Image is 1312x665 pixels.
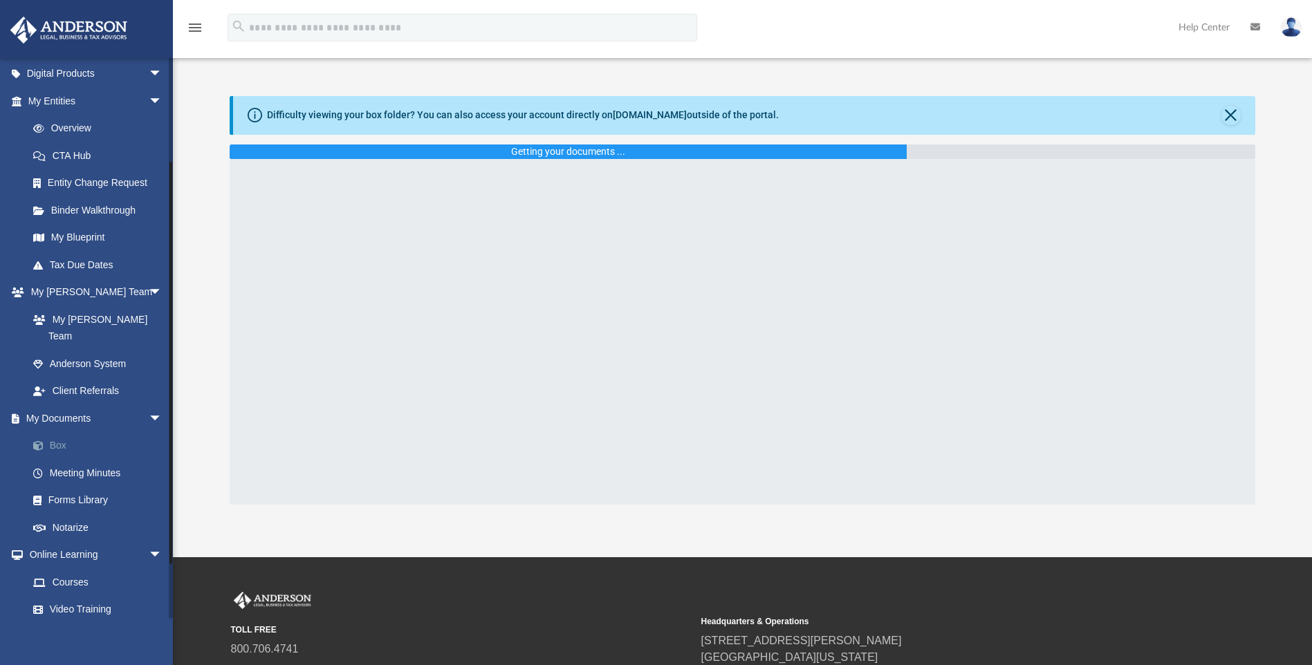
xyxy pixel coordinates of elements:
a: [GEOGRAPHIC_DATA][US_STATE] [701,651,878,663]
img: Anderson Advisors Platinum Portal [231,592,314,610]
img: User Pic [1281,17,1302,37]
a: Forms Library [19,487,176,514]
i: search [231,19,246,34]
button: Close [1221,106,1241,125]
a: menu [187,26,203,36]
a: Tax Due Dates [19,251,183,279]
a: Box [19,432,183,460]
a: My [PERSON_NAME] Team [19,306,169,350]
small: Headquarters & Operations [701,615,1162,628]
a: Client Referrals [19,377,176,405]
i: menu [187,19,203,36]
img: Anderson Advisors Platinum Portal [6,17,131,44]
a: Overview [19,115,183,142]
span: arrow_drop_down [149,404,176,433]
a: My Documentsarrow_drop_down [10,404,183,432]
a: Anderson System [19,350,176,377]
a: My Entitiesarrow_drop_down [10,87,183,115]
a: Digital Productsarrow_drop_down [10,60,183,88]
div: Difficulty viewing your box folder? You can also access your account directly on outside of the p... [267,108,779,122]
a: Binder Walkthrough [19,196,183,224]
a: [DOMAIN_NAME] [613,109,687,120]
span: arrow_drop_down [149,541,176,570]
a: Video Training [19,596,169,624]
span: arrow_drop_down [149,60,176,88]
a: CTA Hub [19,142,183,169]
a: Notarize [19,514,183,541]
a: Meeting Minutes [19,459,183,487]
a: Courses [19,568,176,596]
div: Getting your documents ... [511,144,625,159]
a: My [PERSON_NAME] Teamarrow_drop_down [10,279,176,306]
a: My Blueprint [19,224,176,252]
small: TOLL FREE [231,624,692,636]
a: 800.706.4741 [231,643,299,655]
span: arrow_drop_down [149,87,176,115]
a: Entity Change Request [19,169,183,197]
span: arrow_drop_down [149,279,176,307]
a: [STREET_ADDRESS][PERSON_NAME] [701,635,902,646]
a: Online Learningarrow_drop_down [10,541,176,569]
